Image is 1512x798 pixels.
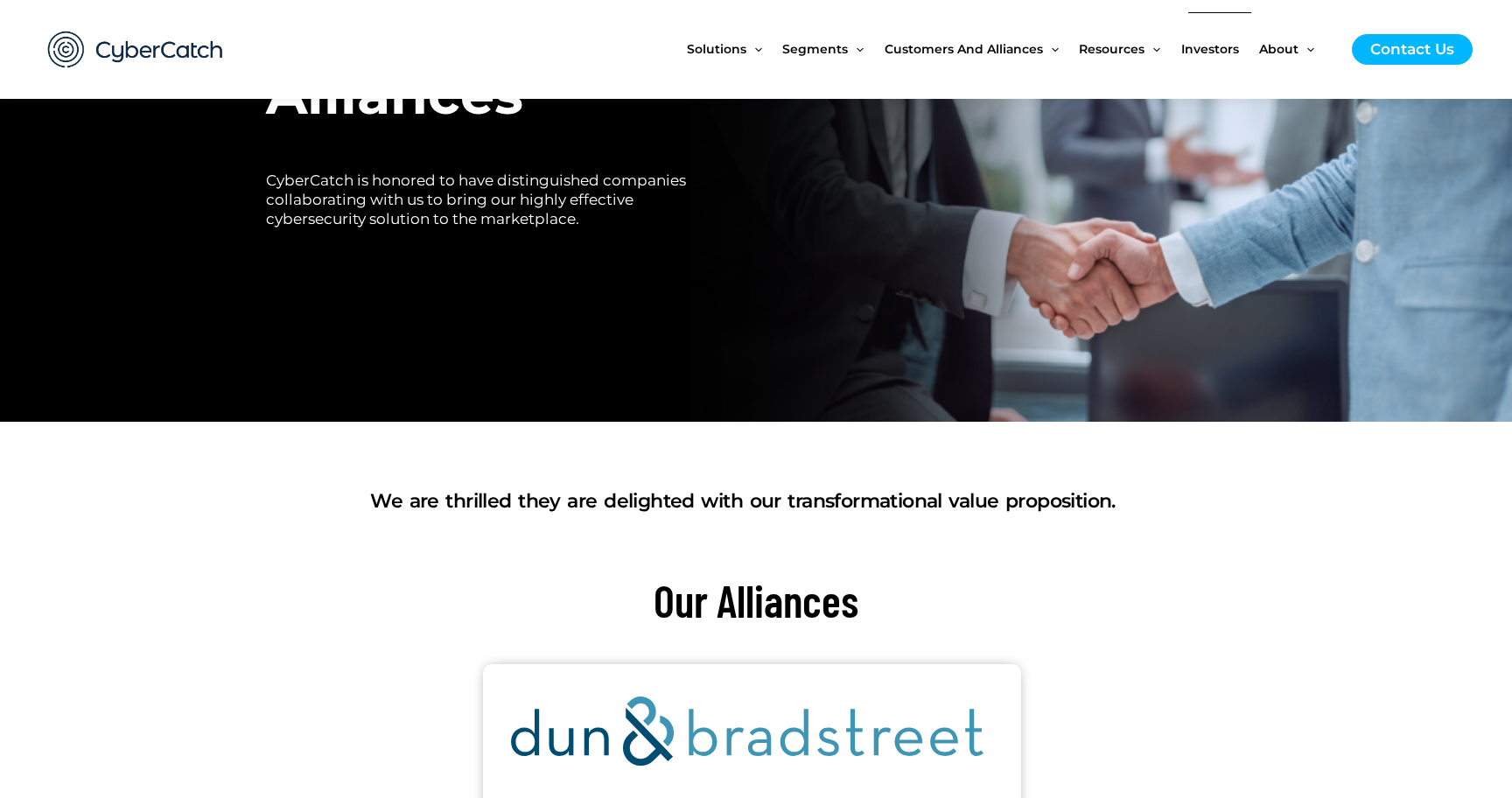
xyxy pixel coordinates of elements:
[885,12,1043,86] span: Customers and Alliances
[687,12,746,86] span: Solutions
[1043,12,1059,86] span: Menu Toggle
[687,12,1334,86] nav: Site Navigation: New Main Menu
[782,12,848,86] span: Segments
[848,12,864,86] span: Menu Toggle
[746,12,762,86] span: Menu Toggle
[31,13,241,86] img: CyberCatch
[1079,12,1144,86] span: Resources
[1181,12,1239,86] span: Investors
[266,571,1246,629] h2: Our Alliances
[266,171,687,228] h2: CyberCatch is honored to have distinguished companies collaborating with us to bring our highly e...
[1298,12,1314,86] span: Menu Toggle
[1181,12,1259,86] a: Investors
[1352,34,1473,65] a: Contact Us
[1144,12,1160,86] span: Menu Toggle
[266,486,1220,515] h1: We are thrilled they are delighted with our transformational value proposition.
[1259,12,1298,86] span: About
